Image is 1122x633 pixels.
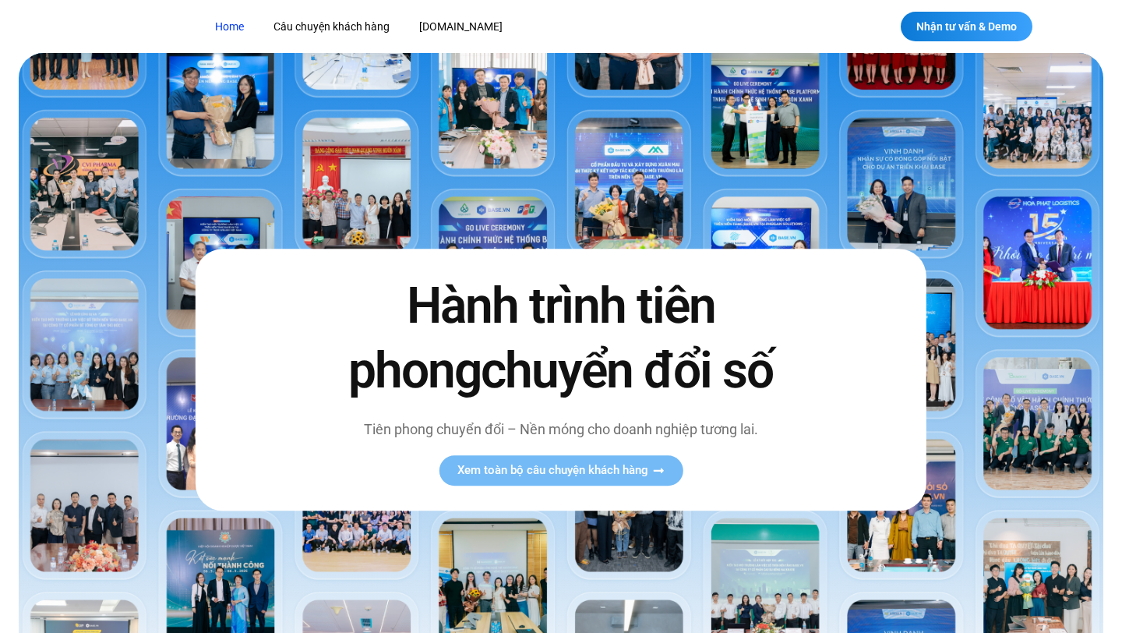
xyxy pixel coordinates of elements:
[316,419,806,440] p: Tiên phong chuyển đổi – Nền móng cho doanh nghiệp tương lai.
[916,21,1017,32] span: Nhận tư vấn & Demo
[316,274,806,403] h2: Hành trình tiên phong
[481,341,773,400] span: chuyển đổi số
[457,465,648,476] span: Xem toàn bộ câu chuyện khách hàng
[203,12,801,41] nav: Menu
[262,12,401,41] a: Câu chuyện khách hàng
[203,12,256,41] a: Home
[901,12,1032,41] a: Nhận tư vấn & Demo
[439,455,683,486] a: Xem toàn bộ câu chuyện khách hàng
[408,12,514,41] a: [DOMAIN_NAME]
